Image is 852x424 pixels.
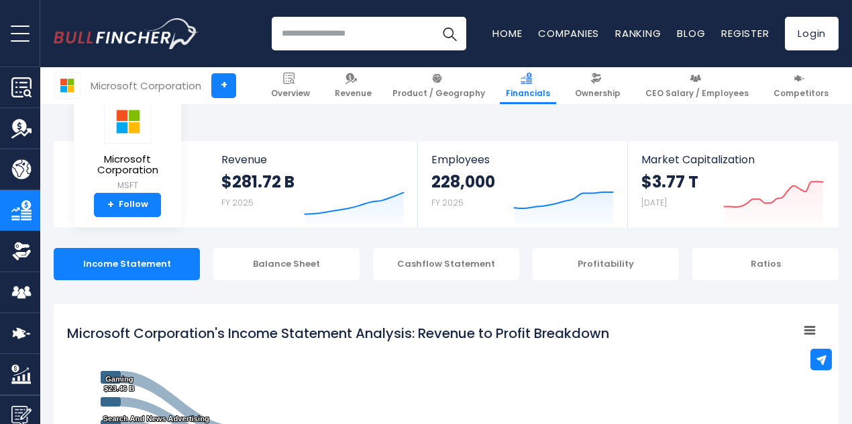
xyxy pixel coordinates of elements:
[213,248,360,280] div: Balance Sheet
[774,88,829,99] span: Competitors
[265,67,316,104] a: Overview
[431,153,613,166] span: Employees
[107,199,114,211] strong: +
[104,99,151,144] img: MSFT logo
[645,88,749,99] span: CEO Salary / Employees
[392,88,485,99] span: Product / Geography
[641,153,824,166] span: Market Capitalization
[94,193,161,217] a: +Follow
[329,67,378,104] a: Revenue
[11,241,32,261] img: Ownership
[221,171,295,192] strong: $281.72 B
[615,26,661,40] a: Ranking
[91,78,201,93] div: Microsoft Corporation
[575,88,621,99] span: Ownership
[67,324,609,343] tspan: Microsoft Corporation's Income Statement Analysis: Revenue to Profit Breakdown
[641,197,667,208] small: [DATE]
[569,67,627,104] a: Ownership
[54,248,200,280] div: Income Statement
[335,88,372,99] span: Revenue
[104,375,134,392] text: Gaming $23.46 B
[54,18,199,49] img: Bullfincher logo
[767,67,835,104] a: Competitors
[271,88,310,99] span: Overview
[54,18,198,49] a: Go to homepage
[208,141,418,228] a: Revenue $281.72 B FY 2025
[692,248,839,280] div: Ratios
[500,67,556,104] a: Financials
[785,17,839,50] a: Login
[418,141,627,228] a: Employees 228,000 FY 2025
[677,26,705,40] a: Blog
[533,248,679,280] div: Profitability
[641,171,698,192] strong: $3.77 T
[538,26,599,40] a: Companies
[506,88,550,99] span: Financials
[54,73,80,98] img: MSFT logo
[211,73,236,98] a: +
[221,153,405,166] span: Revenue
[431,197,464,208] small: FY 2025
[628,141,837,228] a: Market Capitalization $3.77 T [DATE]
[721,26,769,40] a: Register
[639,67,755,104] a: CEO Salary / Employees
[373,248,519,280] div: Cashflow Statement
[85,179,170,192] small: MSFT
[386,67,491,104] a: Product / Geography
[221,197,254,208] small: FY 2025
[431,171,495,192] strong: 228,000
[85,154,170,176] span: Microsoft Corporation
[433,17,466,50] button: Search
[492,26,522,40] a: Home
[84,98,171,193] a: Microsoft Corporation MSFT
